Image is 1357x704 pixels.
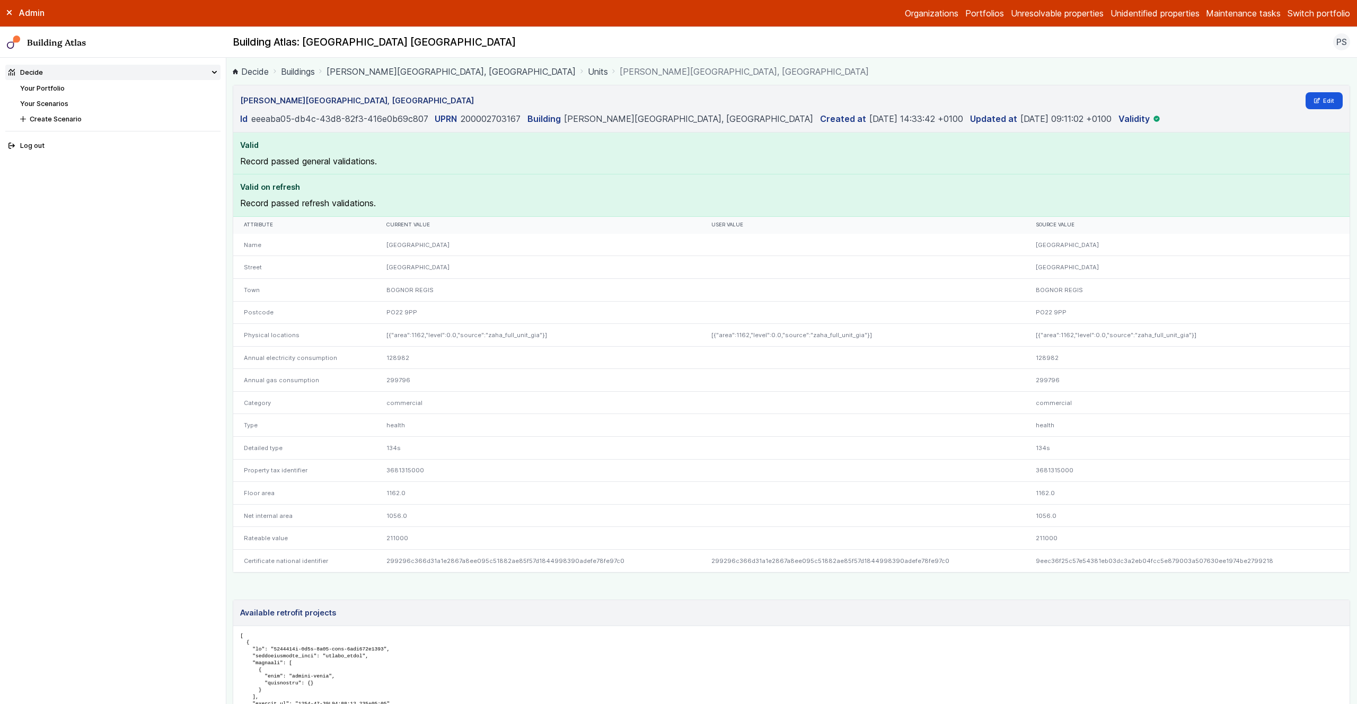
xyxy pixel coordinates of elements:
div: User value [711,222,1016,228]
div: Property tax identifier [233,459,376,482]
div: Attribute [244,222,366,228]
div: Type [233,414,376,437]
summary: Decide [5,65,221,80]
a: Buildings [281,65,315,78]
a: Your Portfolio [20,84,65,92]
div: 128982 [376,346,701,369]
button: Log out [5,138,221,154]
a: Organizations [905,7,958,20]
div: 299296c366d31a1e2867a8ee095c51882ae85f57d1844998390adefe78fe97c0 [701,550,1026,572]
div: 211000 [1026,527,1350,550]
div: Postcode [233,301,376,324]
div: 134s [376,437,701,460]
dd: eeeaba05-db4c-43d8-82f3-416e0b69c807 [251,112,428,125]
h3: Available retrofit projects [240,607,336,619]
div: 9eec36f25c57e54381eb03dc3a2eb04fcc5e879003a507630ee1974be2799218 [1026,550,1350,572]
div: commercial [376,391,701,414]
div: [{"area":1162,"level":0.0,"source":"zaha_full_unit_gia"}] [701,324,1026,347]
div: PO22 9PP [376,301,701,324]
div: Name [233,234,376,256]
dt: UPRN [435,112,457,125]
div: 1056.0 [376,504,701,527]
a: Edit [1306,92,1343,109]
dt: Id [240,112,248,125]
div: 134s [1026,437,1350,460]
div: Source value [1036,222,1340,228]
div: [GEOGRAPHIC_DATA] [376,234,701,256]
div: Detailed type [233,437,376,460]
a: Unresolvable properties [1011,7,1104,20]
div: [{"area":1162,"level":0.0,"source":"zaha_full_unit_gia"}] [1026,324,1350,347]
button: PS [1333,33,1350,50]
h4: Valid on refresh [240,181,1343,193]
div: 299796 [1026,369,1350,392]
a: Units [588,65,608,78]
a: Maintenance tasks [1206,7,1281,20]
h2: Building Atlas: [GEOGRAPHIC_DATA] [GEOGRAPHIC_DATA] [233,36,516,49]
a: Decide [233,65,269,78]
dd: 200002703167 [461,112,521,125]
a: Your Scenarios [20,100,68,108]
div: Annual gas consumption [233,369,376,392]
div: 299296c366d31a1e2867a8ee095c51882ae85f57d1844998390adefe78fe97c0 [376,550,701,572]
div: Certificate national identifier [233,550,376,572]
div: 211000 [376,527,701,550]
button: Create Scenario [17,111,221,127]
div: Category [233,391,376,414]
div: health [1026,414,1350,437]
div: [GEOGRAPHIC_DATA] [376,256,701,279]
dt: Created at [820,112,866,125]
div: health [376,414,701,437]
div: BOGNOR REGIS [376,278,701,301]
div: Decide [8,67,43,77]
button: Switch portfolio [1288,7,1350,20]
span: [PERSON_NAME][GEOGRAPHIC_DATA], [GEOGRAPHIC_DATA] [620,65,869,78]
h4: Valid [240,139,1343,151]
p: Record passed refresh validations. [240,197,1343,209]
dd: [DATE] 09:11:02 +0100 [1020,112,1112,125]
dt: Updated at [970,112,1017,125]
dt: Validity [1118,112,1150,125]
div: Annual electricity consumption [233,346,376,369]
div: BOGNOR REGIS [1026,278,1350,301]
div: Net internal area [233,504,376,527]
a: Unidentified properties [1111,7,1200,20]
div: Rateable value [233,527,376,550]
h3: [PERSON_NAME][GEOGRAPHIC_DATA], [GEOGRAPHIC_DATA] [240,95,474,107]
div: 1162.0 [1026,482,1350,505]
div: Physical locations [233,324,376,347]
a: [PERSON_NAME][GEOGRAPHIC_DATA], [GEOGRAPHIC_DATA] [327,65,576,78]
div: 3681315000 [1026,459,1350,482]
p: Record passed general validations. [240,155,1343,168]
dt: Building [527,112,561,125]
div: 128982 [1026,346,1350,369]
span: PS [1336,36,1347,48]
div: PO22 9PP [1026,301,1350,324]
div: Street [233,256,376,279]
div: 1056.0 [1026,504,1350,527]
div: commercial [1026,391,1350,414]
a: [PERSON_NAME][GEOGRAPHIC_DATA], [GEOGRAPHIC_DATA] [564,113,813,124]
div: Current value [386,222,691,228]
div: Town [233,278,376,301]
a: Portfolios [965,7,1004,20]
div: [GEOGRAPHIC_DATA] [1026,234,1350,256]
div: [{"area":1162,"level":0.0,"source":"zaha_full_unit_gia"}] [376,324,701,347]
div: 1162.0 [376,482,701,505]
img: main-0bbd2752.svg [7,36,21,49]
div: [GEOGRAPHIC_DATA] [1026,256,1350,279]
div: Floor area [233,482,376,505]
dd: [DATE] 14:33:42 +0100 [869,112,963,125]
div: 3681315000 [376,459,701,482]
div: 299796 [376,369,701,392]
